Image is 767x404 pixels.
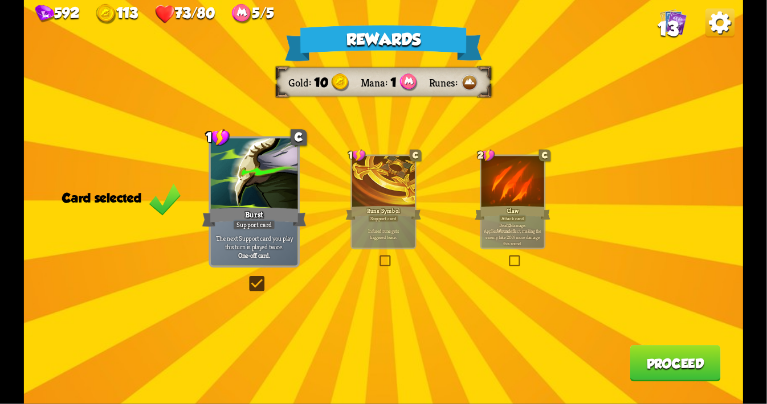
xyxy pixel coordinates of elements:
b: Wound [497,228,510,234]
div: Mana [232,4,275,24]
div: 1 [348,149,366,162]
img: ManaPoints.png [400,73,418,92]
div: Gold [96,4,138,24]
div: Rune Symbol [346,204,421,221]
span: 1 [390,75,397,90]
img: Earth.png [460,73,479,92]
b: 12 [507,222,511,228]
img: gold.png [96,4,116,24]
img: gold.png [331,73,349,92]
span: 10 [314,75,328,90]
div: Support card [233,220,276,230]
img: Cards_Icon.png [660,9,687,35]
span: 13 [658,18,678,40]
div: Burst [202,205,307,229]
img: health.png [155,4,175,24]
div: View all the cards in your deck [660,9,687,38]
div: Attack card [499,215,527,222]
b: One-off card. [238,251,270,259]
div: Card selected [62,191,181,205]
img: Green_Check_Mark_Icon.png [149,182,181,216]
div: Mana [361,76,390,89]
div: Runes [429,76,460,89]
div: C [291,129,307,145]
img: OptionsButton.png [705,9,735,38]
p: Infused rune gets triggered twice. [354,228,414,241]
div: C [539,150,551,162]
button: Proceed [630,345,720,381]
img: ManaPoints.png [232,4,252,24]
img: gem.png [35,5,54,23]
div: 1 [206,128,230,146]
div: Health [155,4,215,24]
div: Gold [289,76,314,89]
div: 2 [478,149,495,162]
p: Deal damage. Applies effect, making the enemy take 20% more damage this round. [483,222,542,247]
div: Gems [35,5,79,23]
p: The next Support card you play this turn is played twice. [213,234,296,251]
div: Rewards [285,25,482,61]
div: Claw [475,204,550,221]
div: C [410,150,422,162]
div: Support card [368,215,399,222]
